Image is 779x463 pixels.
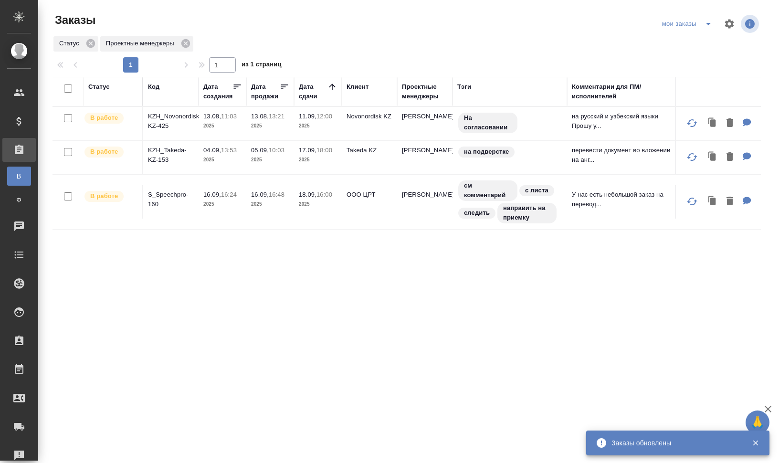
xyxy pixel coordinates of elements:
p: В работе [90,191,118,201]
p: KZH_Novonordisk-KZ-425 [148,112,194,131]
p: 04.09, [203,147,221,154]
button: Закрыть [746,439,765,447]
p: 2025 [251,155,289,165]
div: Статус [88,82,110,92]
p: 2025 [299,121,337,131]
div: Статус [53,36,98,52]
p: 16.09, [251,191,269,198]
div: Тэги [457,82,471,92]
div: Проектные менеджеры [100,36,193,52]
button: Обновить [681,112,704,135]
p: 05.09, [251,147,269,154]
div: Дата продажи [251,82,280,101]
p: перевести документ во вложении на анг... [572,146,677,165]
div: на подверстке [457,146,562,158]
div: Выставляет ПМ после принятия заказа от КМа [84,146,137,158]
span: из 1 страниц [242,59,282,73]
p: Проектные менеджеры [106,39,178,48]
p: KZH_Takeda-KZ-153 [148,146,194,165]
button: Удалить [722,147,738,167]
p: 2025 [251,121,289,131]
div: Клиент [347,82,368,92]
button: Для ПМ: перевести документ во вложении на английский язык. необходим качественный сертифицированн... [738,147,756,167]
button: 🙏 [746,410,769,434]
p: 17.09, [299,147,316,154]
p: В работе [90,113,118,123]
p: Novonordisk KZ [347,112,392,121]
p: S_Speechpro-160 [148,190,194,209]
button: Для ПМ: У нас есть небольшой заказ на перевод с бразильского португальского на русский. Ситуация ... [738,192,756,211]
p: Статус [59,39,83,48]
div: Дата создания [203,82,232,101]
p: 13.08, [203,113,221,120]
div: см комментарий, с листа, следить, направить на приемку [457,179,562,224]
p: 16:00 [316,191,332,198]
a: Ф [7,190,31,210]
p: 10:03 [269,147,284,154]
span: Заказы [53,12,95,28]
p: У нас есть небольшой заказ на перевод... [572,190,677,209]
span: 🙏 [749,412,766,432]
button: Удалить [722,192,738,211]
div: Код [148,82,159,92]
button: Обновить [681,146,704,168]
p: на подверстке [464,147,509,157]
p: на русский и узбекский языки Прошу у... [572,112,677,131]
a: В [7,167,31,186]
div: Дата сдачи [299,82,327,101]
p: направить на приемку [503,203,551,222]
p: следить [464,208,490,218]
p: В работе [90,147,118,157]
button: Клонировать [704,192,722,211]
p: Takeda KZ [347,146,392,155]
p: 13:21 [269,113,284,120]
p: 2025 [203,155,242,165]
p: см комментарий [464,181,512,200]
p: 16.09, [203,191,221,198]
p: 16:48 [269,191,284,198]
button: Клонировать [704,147,722,167]
p: 12:00 [316,113,332,120]
p: 13.08, [251,113,269,120]
p: 2025 [203,121,242,131]
span: Настроить таблицу [718,12,741,35]
span: Ф [12,195,26,205]
button: Удалить [722,114,738,133]
p: 2025 [299,155,337,165]
div: Выставляет ПМ после принятия заказа от КМа [84,112,137,125]
p: 2025 [299,200,337,209]
div: Выставляет ПМ после принятия заказа от КМа [84,190,137,203]
p: OOO ЦРТ [347,190,392,200]
td: [PERSON_NAME] [397,141,453,174]
p: с листа [525,186,548,195]
p: 2025 [203,200,242,209]
button: Для ПМ: на русский и узбекский языки Прошу учесть несколько моментов: Не нужно переводить первую ... [738,114,756,133]
div: Заказы обновлены [611,438,737,448]
p: 2025 [251,200,289,209]
td: [PERSON_NAME] [397,185,453,219]
div: Проектные менеджеры [402,82,448,101]
td: [PERSON_NAME] [397,107,453,140]
button: Обновить [681,190,704,213]
button: Клонировать [704,114,722,133]
p: 18:00 [316,147,332,154]
p: 11.09, [299,113,316,120]
div: split button [660,16,718,32]
p: 11:03 [221,113,237,120]
span: Посмотреть информацию [741,15,761,33]
div: Комментарии для ПМ/исполнителей [572,82,677,101]
p: На согласовании [464,113,512,132]
div: На согласовании [457,112,562,134]
p: 13:53 [221,147,237,154]
p: 16:24 [221,191,237,198]
p: 18.09, [299,191,316,198]
span: В [12,171,26,181]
